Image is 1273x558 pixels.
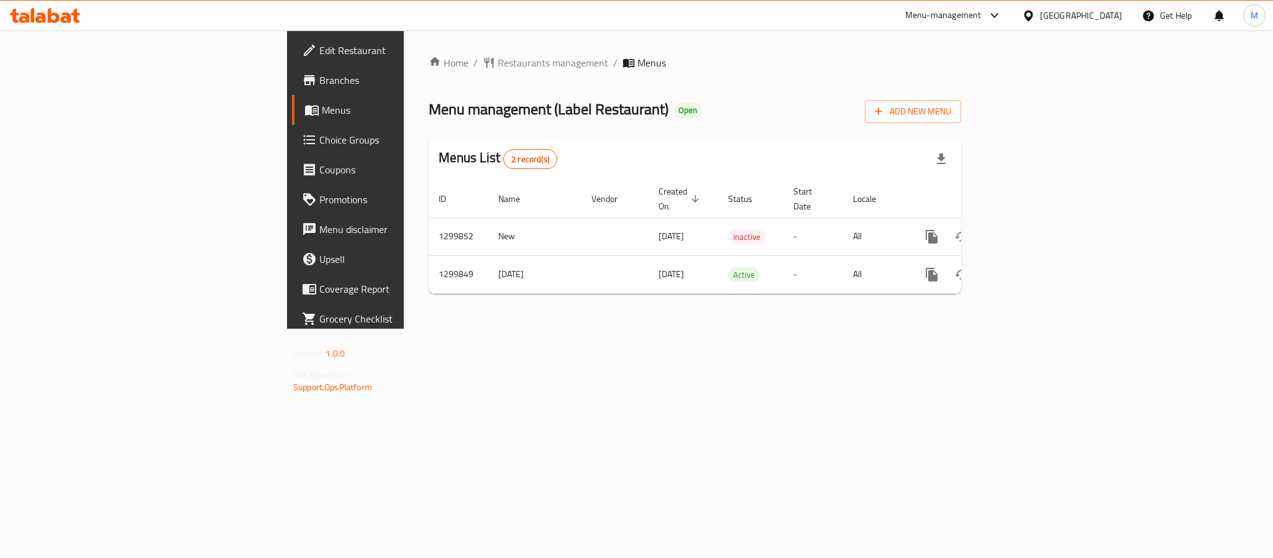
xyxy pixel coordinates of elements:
span: Menu disclaimer [319,222,490,237]
button: Add New Menu [865,100,961,123]
span: Edit Restaurant [319,43,490,58]
a: Branches [292,65,500,95]
span: Upsell [319,252,490,267]
td: - [783,217,843,255]
span: 1.0.0 [326,345,345,362]
div: [GEOGRAPHIC_DATA] [1040,9,1122,22]
li: / [613,55,618,70]
span: Coupons [319,162,490,177]
div: Active [728,267,760,282]
span: Coverage Report [319,281,490,296]
a: Restaurants management [483,55,608,70]
span: Version: [293,345,324,362]
span: Grocery Checklist [319,311,490,326]
span: Promotions [319,192,490,207]
span: M [1251,9,1258,22]
nav: breadcrumb [429,55,961,70]
span: [DATE] [659,266,684,282]
table: enhanced table [429,180,1046,294]
span: Choice Groups [319,132,490,147]
span: Branches [319,73,490,88]
span: ID [439,191,462,206]
button: Change Status [947,222,977,252]
div: Total records count [503,149,557,169]
span: Vendor [591,191,634,206]
span: Get support on: [293,367,350,383]
span: Active [728,268,760,282]
span: Start Date [793,184,828,214]
div: Export file [926,144,956,174]
a: Edit Restaurant [292,35,500,65]
a: Menu disclaimer [292,214,500,244]
span: 2 record(s) [504,153,557,165]
span: Open [673,105,702,116]
span: Inactive [728,230,765,244]
th: Actions [907,180,1046,218]
span: Add New Menu [875,104,951,119]
span: Restaurants management [498,55,608,70]
div: Inactive [728,229,765,244]
div: Menu-management [905,8,982,23]
a: Support.OpsPlatform [293,379,372,395]
a: Coupons [292,155,500,185]
button: more [917,260,947,290]
td: - [783,255,843,293]
h2: Menus List [439,149,557,169]
span: Menu management ( Label Restaurant ) [429,95,668,123]
div: Open [673,103,702,118]
span: Locale [853,191,892,206]
a: Promotions [292,185,500,214]
a: Grocery Checklist [292,304,500,334]
span: Created On [659,184,703,214]
a: Choice Groups [292,125,500,155]
td: [DATE] [488,255,582,293]
span: Menus [322,103,490,117]
span: Status [728,191,769,206]
td: All [843,217,907,255]
a: Coverage Report [292,274,500,304]
a: Menus [292,95,500,125]
button: Change Status [947,260,977,290]
span: [DATE] [659,228,684,244]
button: more [917,222,947,252]
a: Upsell [292,244,500,274]
td: New [488,217,582,255]
span: Name [498,191,536,206]
td: All [843,255,907,293]
span: Menus [637,55,666,70]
